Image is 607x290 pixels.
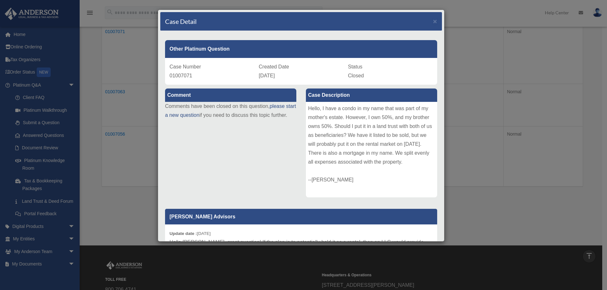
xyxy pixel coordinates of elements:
[165,40,437,58] div: Other Platinum Question
[348,64,362,69] span: Status
[165,209,437,224] p: [PERSON_NAME] Advisors
[348,73,364,78] span: Closed
[170,64,201,69] span: Case Number
[170,231,211,236] small: [DATE]
[259,64,289,69] span: Created Date
[433,18,437,25] button: Close
[306,88,437,102] label: Case Description
[170,73,192,78] span: 01007071
[165,17,197,26] h4: Case Detail
[165,88,296,102] label: Comment
[170,231,197,236] b: Update date :
[433,18,437,25] span: ×
[165,103,296,118] a: please start a new question
[259,73,275,78] span: [DATE]
[306,102,437,197] div: Hello, I have a condo in my name that was part of my mother's estate. However, I own 50%, and my ...
[165,102,296,120] p: Comments have been closed on this question, if you need to discuss this topic further.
